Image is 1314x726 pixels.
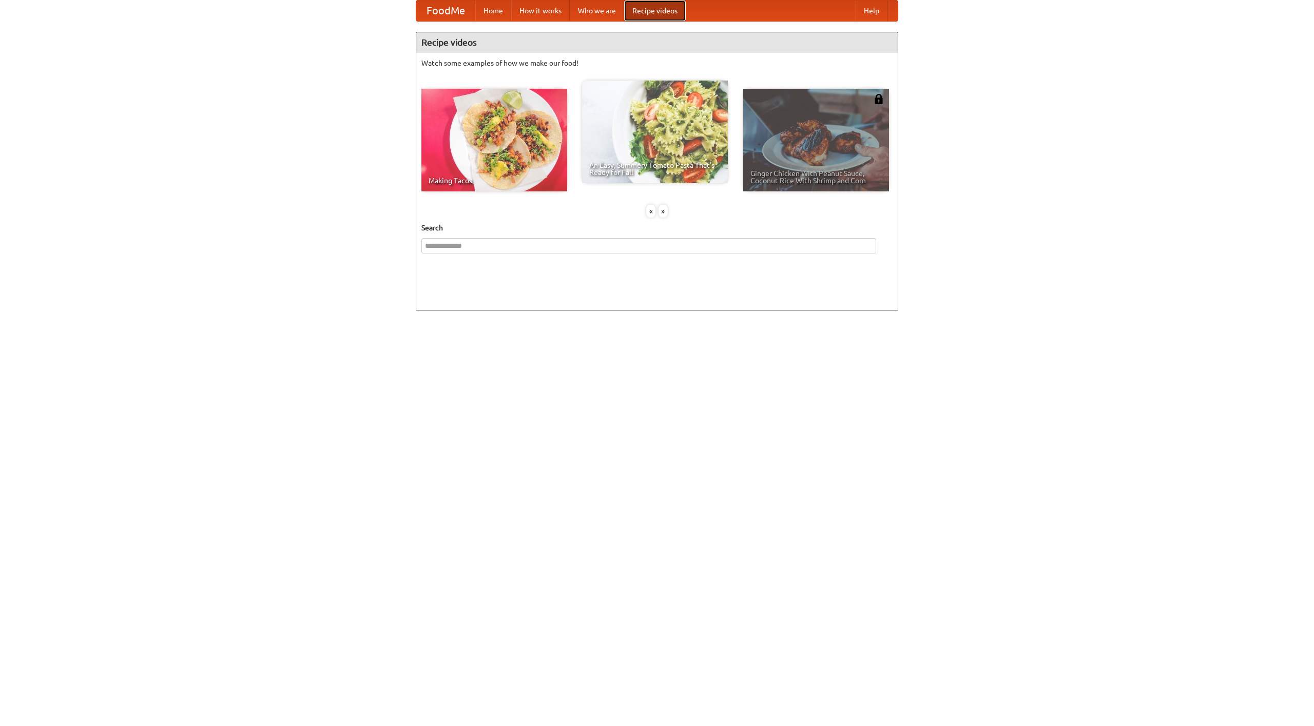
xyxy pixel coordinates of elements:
a: Home [475,1,511,21]
a: FoodMe [416,1,475,21]
a: Making Tacos [421,89,567,191]
a: How it works [511,1,570,21]
div: « [646,205,655,218]
a: An Easy, Summery Tomato Pasta That's Ready for Fall [582,81,728,183]
span: Making Tacos [429,177,560,184]
div: » [659,205,668,218]
a: Help [856,1,887,21]
h4: Recipe videos [416,32,898,53]
span: An Easy, Summery Tomato Pasta That's Ready for Fall [589,162,721,176]
a: Who we are [570,1,624,21]
h5: Search [421,223,893,233]
a: Recipe videos [624,1,686,21]
img: 483408.png [874,94,884,104]
p: Watch some examples of how we make our food! [421,58,893,68]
